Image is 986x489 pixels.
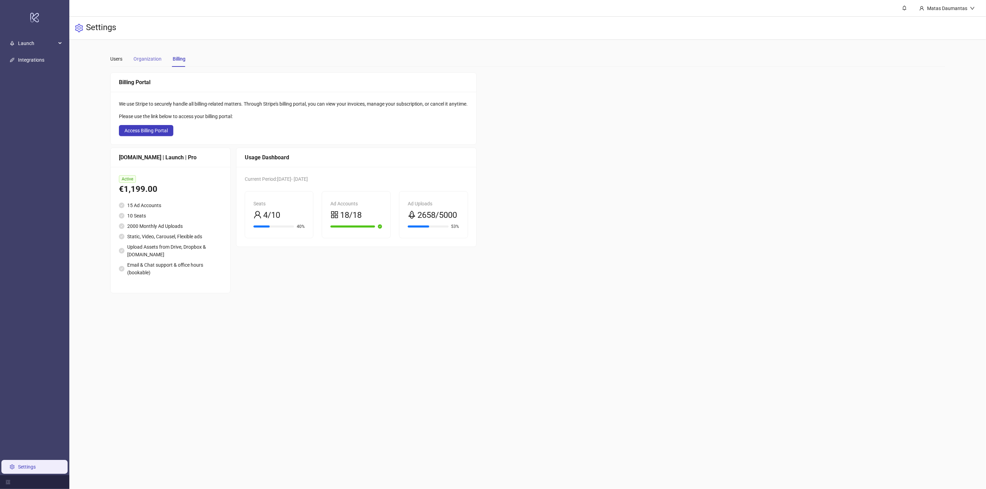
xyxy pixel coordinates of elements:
[119,100,468,108] div: We use Stripe to securely handle all billing-related matters. Through Stripe's billing portal, yo...
[119,213,124,219] span: check-circle
[119,203,124,208] span: check-circle
[119,233,222,240] li: Static, Video, Carousel, Flexible ads
[119,266,124,272] span: check-circle
[119,261,222,276] li: Email & Chat support & office hours (bookable)
[18,36,56,50] span: Launch
[245,153,468,162] div: Usage Dashboard
[924,5,970,12] div: Matas Daumantas
[297,224,305,229] span: 40%
[119,243,222,258] li: Upload Assets from Drive, Dropbox & [DOMAIN_NAME]
[417,209,457,222] span: 2658/5000
[330,211,339,219] span: appstore
[10,41,15,46] span: rocket
[18,464,36,470] a: Settings
[119,175,136,183] span: Active
[133,55,162,63] div: Organization
[119,222,222,230] li: 2000 Monthly Ad Uploads
[119,113,468,120] div: Please use the link below to access your billing portal:
[451,224,459,229] span: 53%
[75,24,83,32] span: setting
[263,209,280,222] span: 4/10
[245,176,308,182] span: Current Period: [DATE] - [DATE]
[119,212,222,220] li: 10 Seats
[119,78,468,87] div: Billing Portal
[902,6,907,10] span: bell
[408,200,459,207] div: Ad Uploads
[119,248,124,254] span: check-circle
[6,480,10,484] span: menu-fold
[408,211,416,219] span: rocket
[18,57,44,63] a: Integrations
[119,153,222,162] div: [DOMAIN_NAME] | Launch | Pro
[86,22,116,34] h3: Settings
[119,234,124,239] span: check-circle
[330,200,382,207] div: Ad Accounts
[970,6,975,11] span: down
[119,202,222,209] li: 15 Ad Accounts
[253,211,262,219] span: user
[253,200,305,207] div: Seats
[919,6,924,11] span: user
[119,223,124,229] span: check-circle
[119,125,173,136] button: Access Billing Portal
[119,183,222,196] div: €1,199.00
[173,55,185,63] div: Billing
[378,224,382,229] span: check-circle
[124,128,168,133] span: Access Billing Portal
[110,55,122,63] div: Users
[340,209,362,222] span: 18/18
